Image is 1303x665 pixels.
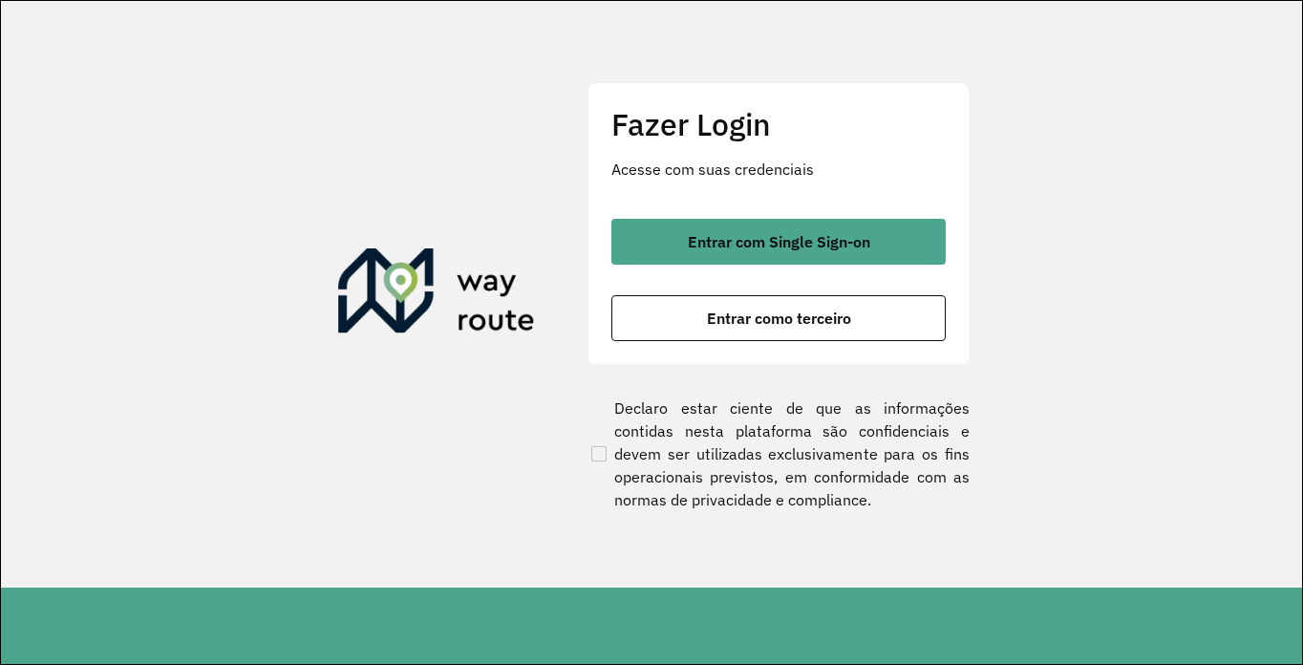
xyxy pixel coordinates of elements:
[338,248,535,340] img: Roteirizador AmbevTech
[707,311,851,326] span: Entrar como terceiro
[611,295,946,341] button: button
[611,219,946,265] button: button
[611,106,946,142] h2: Fazer Login
[587,397,970,511] label: Declaro estar ciente de que as informações contidas nesta plataforma são confidenciais e devem se...
[611,158,946,181] p: Acesse com suas credenciais
[688,234,870,249] span: Entrar com Single Sign-on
